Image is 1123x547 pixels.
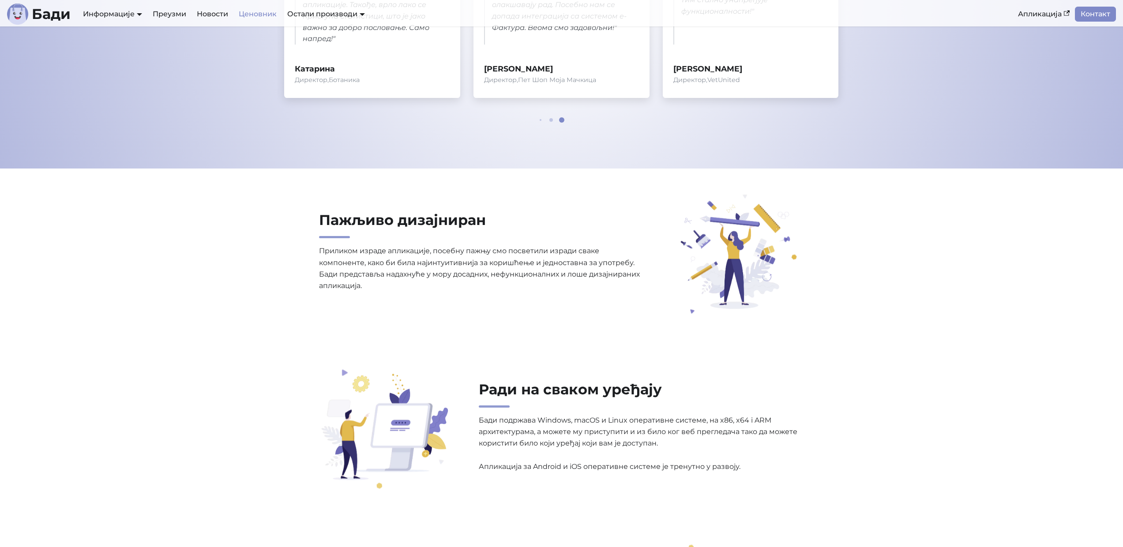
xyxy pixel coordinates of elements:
[295,75,450,86] span: Директор , Ботаника
[673,62,828,75] strong: [PERSON_NAME]
[83,10,142,18] a: Информације
[479,415,804,473] p: Бади подржава Windows, macOS и Linux оперативне системе, на x86, x64 i ARM архитектурама, а может...
[484,75,639,86] span: Директор , Пет Шоп Моја Мачкица
[32,7,71,21] b: Бади
[673,75,828,86] span: Директор , VetUnited
[319,211,645,238] h2: Пажљиво дизајниран
[7,4,71,25] a: ЛогоБади
[1013,7,1075,22] a: Апликација
[192,7,233,22] a: Новости
[670,194,807,314] img: Пажљиво дизајниран
[1075,7,1116,22] a: Контакт
[295,62,450,75] strong: Катарина
[147,7,192,22] a: Преузми
[287,10,365,18] a: Остали производи
[484,62,639,75] strong: [PERSON_NAME]
[7,4,28,25] img: Лого
[233,7,282,22] a: Ценовник
[316,369,453,489] img: Ради на сваком уређају
[479,381,804,408] h2: Ради на сваком уређају
[319,245,645,292] p: Приликом израде апликације, посебну пажњу смо посветили изради сваке компоненте, како би била нај...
